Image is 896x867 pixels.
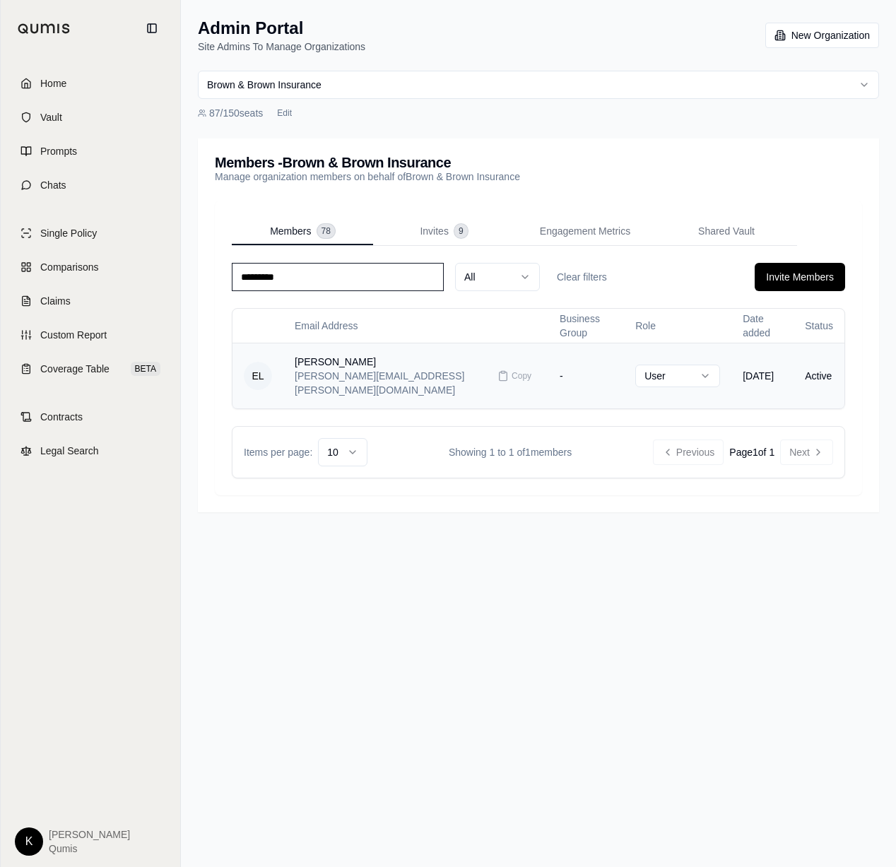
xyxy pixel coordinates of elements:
[9,252,172,283] a: Comparisons
[141,17,163,40] button: Collapse sidebar
[9,353,172,384] a: Coverage TableBETA
[40,144,77,158] span: Prompts
[546,263,618,291] button: Clear filters
[729,445,774,459] div: Page 1 of 1
[540,224,630,238] span: Engagement Metrics
[40,410,83,424] span: Contracts
[794,309,844,343] th: Status
[40,178,66,192] span: Chats
[209,106,263,120] span: 87 / 150 seats
[18,23,71,34] img: Qumis Logo
[454,224,468,238] span: 9
[295,369,486,397] div: [PERSON_NAME][EMAIL_ADDRESS][PERSON_NAME][DOMAIN_NAME]
[624,309,731,343] th: Role
[244,445,312,459] span: Items per page:
[244,362,272,390] span: EL
[9,285,172,317] a: Claims
[270,224,311,238] span: Members
[198,40,365,54] p: Site Admins To Manage Organizations
[9,319,172,350] a: Custom Report
[9,102,172,133] a: Vault
[9,170,172,201] a: Chats
[367,445,653,459] div: Showing 1 to 1 of 1 members
[198,17,365,40] h1: Admin Portal
[215,155,520,170] h3: Members - Brown & Brown Insurance
[131,362,160,376] span: BETA
[9,136,172,167] a: Prompts
[40,226,97,240] span: Single Policy
[40,110,62,124] span: Vault
[15,827,43,856] div: K
[9,68,172,99] a: Home
[698,224,755,238] span: Shared Vault
[731,343,794,408] td: [DATE]
[9,218,172,249] a: Single Policy
[295,355,486,369] div: [PERSON_NAME]
[9,401,172,432] a: Contracts
[420,224,448,238] span: Invites
[9,435,172,466] a: Legal Search
[49,842,130,856] span: Qumis
[548,309,624,343] th: Business Group
[40,362,110,376] span: Coverage Table
[492,362,537,390] button: Copy
[40,260,98,274] span: Comparisons
[512,370,531,382] span: Copy
[40,328,107,342] span: Custom Report
[794,343,844,408] td: Active
[40,444,99,458] span: Legal Search
[40,76,66,90] span: Home
[215,170,520,184] p: Manage organization members on behalf of Brown & Brown Insurance
[271,105,297,122] button: Edit
[40,294,71,308] span: Claims
[548,343,624,408] td: -
[283,309,548,343] th: Email Address
[49,827,130,842] span: [PERSON_NAME]
[765,23,879,48] button: New Organization
[755,263,845,291] button: Invite Members
[317,224,335,238] span: 78
[731,309,794,343] th: Date added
